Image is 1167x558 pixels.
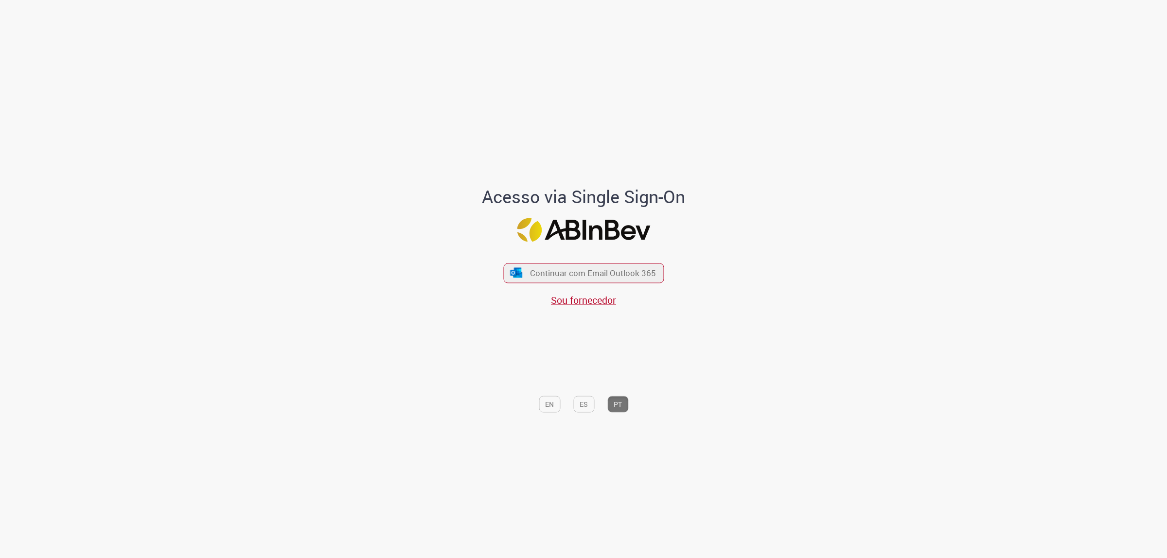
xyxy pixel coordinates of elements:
[503,263,664,283] button: ícone Azure/Microsoft 360 Continuar com Email Outlook 365
[551,293,616,306] a: Sou fornecedor
[539,396,560,412] button: EN
[573,396,594,412] button: ES
[517,218,650,242] img: Logo ABInBev
[607,396,628,412] button: PT
[510,268,523,278] img: ícone Azure/Microsoft 360
[530,267,656,279] span: Continuar com Email Outlook 365
[449,187,719,207] h1: Acesso via Single Sign-On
